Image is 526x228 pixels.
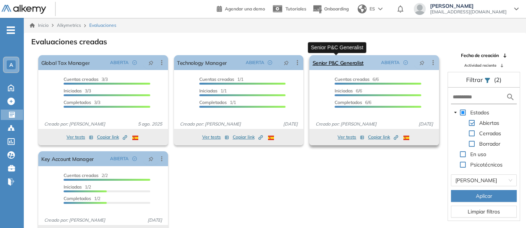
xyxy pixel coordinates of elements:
[41,55,90,70] a: Global Tax Manager
[177,55,227,70] a: Technology Manager
[335,88,353,94] span: Iniciadas
[110,59,129,66] span: ABIERTA
[381,59,400,66] span: ABIERTA
[41,121,108,127] span: Creado por: [PERSON_NAME]
[324,6,349,12] span: Onboarding
[233,133,263,142] button: Copiar link
[41,151,94,166] a: Key Account Manager
[403,60,408,65] span: check-circle
[430,9,507,15] span: [EMAIL_ADDRESS][DOMAIN_NAME]
[64,76,99,82] span: Cuentas creadas
[454,111,457,114] span: caret-down
[451,190,517,202] button: Aplicar
[335,99,362,105] span: Completados
[1,5,46,14] img: Logo
[285,6,306,12] span: Tutoriales
[9,62,13,68] span: A
[64,88,91,94] span: 3/3
[145,217,165,224] span: [DATE]
[64,172,99,178] span: Cuentas creadas
[308,42,366,53] div: Senior P&C Generalist
[132,136,138,140] img: ESP
[31,37,107,46] h3: Evaluaciones creadas
[506,92,515,102] img: search icon
[64,196,91,201] span: Completados
[312,121,379,127] span: Creado por: [PERSON_NAME]
[280,121,300,127] span: [DATE]
[403,136,409,140] img: ESP
[30,22,49,29] a: Inicio
[57,22,81,28] span: Alkymetrics
[338,133,364,142] button: Ver tests
[368,134,398,140] span: Copiar link
[135,121,165,127] span: 5 ago. 2025
[199,76,243,82] span: 1/1
[468,208,500,216] span: Limpiar filtros
[470,151,486,158] span: En uso
[64,99,100,105] span: 3/3
[312,55,363,70] a: Senior P&C Generalist
[466,76,484,83] span: Filtrar
[97,134,127,140] span: Copiar link
[245,59,264,66] span: ABIERTA
[7,29,15,31] i: -
[64,76,108,82] span: 3/3
[464,63,496,68] span: Actividad reciente
[335,88,362,94] span: 6/6
[199,88,227,94] span: 1/1
[455,175,512,186] span: Laura Corredor
[478,139,502,148] span: Borrador
[469,150,488,159] span: En uso
[419,60,425,66] span: pushpin
[64,172,108,178] span: 2/2
[143,57,159,69] button: pushpin
[64,184,91,190] span: 1/2
[199,99,236,105] span: 1/1
[199,99,227,105] span: Completados
[370,6,375,12] span: ES
[202,133,229,142] button: Ver tests
[414,57,430,69] button: pushpin
[335,76,370,82] span: Cuentas creadas
[64,99,91,105] span: Completados
[358,4,367,13] img: world
[335,76,379,82] span: 6/6
[368,133,398,142] button: Copiar link
[110,155,129,162] span: ABIERTA
[177,121,244,127] span: Creado por: [PERSON_NAME]
[199,88,217,94] span: Iniciadas
[451,206,517,218] button: Limpiar filtros
[312,1,349,17] button: Onboarding
[478,129,503,138] span: Cerradas
[148,156,154,162] span: pushpin
[478,118,501,127] span: Abiertas
[335,99,371,105] span: 6/6
[132,156,137,161] span: check-circle
[469,108,491,117] span: Estados
[41,217,108,224] span: Creado por: [PERSON_NAME]
[64,196,100,201] span: 1/2
[494,75,501,84] span: (2)
[284,60,289,66] span: pushpin
[148,60,154,66] span: pushpin
[97,133,127,142] button: Copiar link
[479,120,499,126] span: Abiertas
[143,153,159,165] button: pushpin
[233,134,263,140] span: Copiar link
[199,76,234,82] span: Cuentas creadas
[64,184,82,190] span: Iniciadas
[461,52,499,59] span: Fecha de creación
[479,140,500,147] span: Borrador
[469,160,504,169] span: Psicotécnicos
[476,192,492,200] span: Aplicar
[268,60,272,65] span: check-circle
[67,133,93,142] button: Ver tests
[479,130,501,137] span: Cerradas
[268,136,274,140] img: ESP
[217,4,265,13] a: Agendar una demo
[378,7,383,10] img: arrow
[132,60,137,65] span: check-circle
[430,3,507,9] span: [PERSON_NAME]
[470,109,489,116] span: Estados
[64,88,82,94] span: Iniciadas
